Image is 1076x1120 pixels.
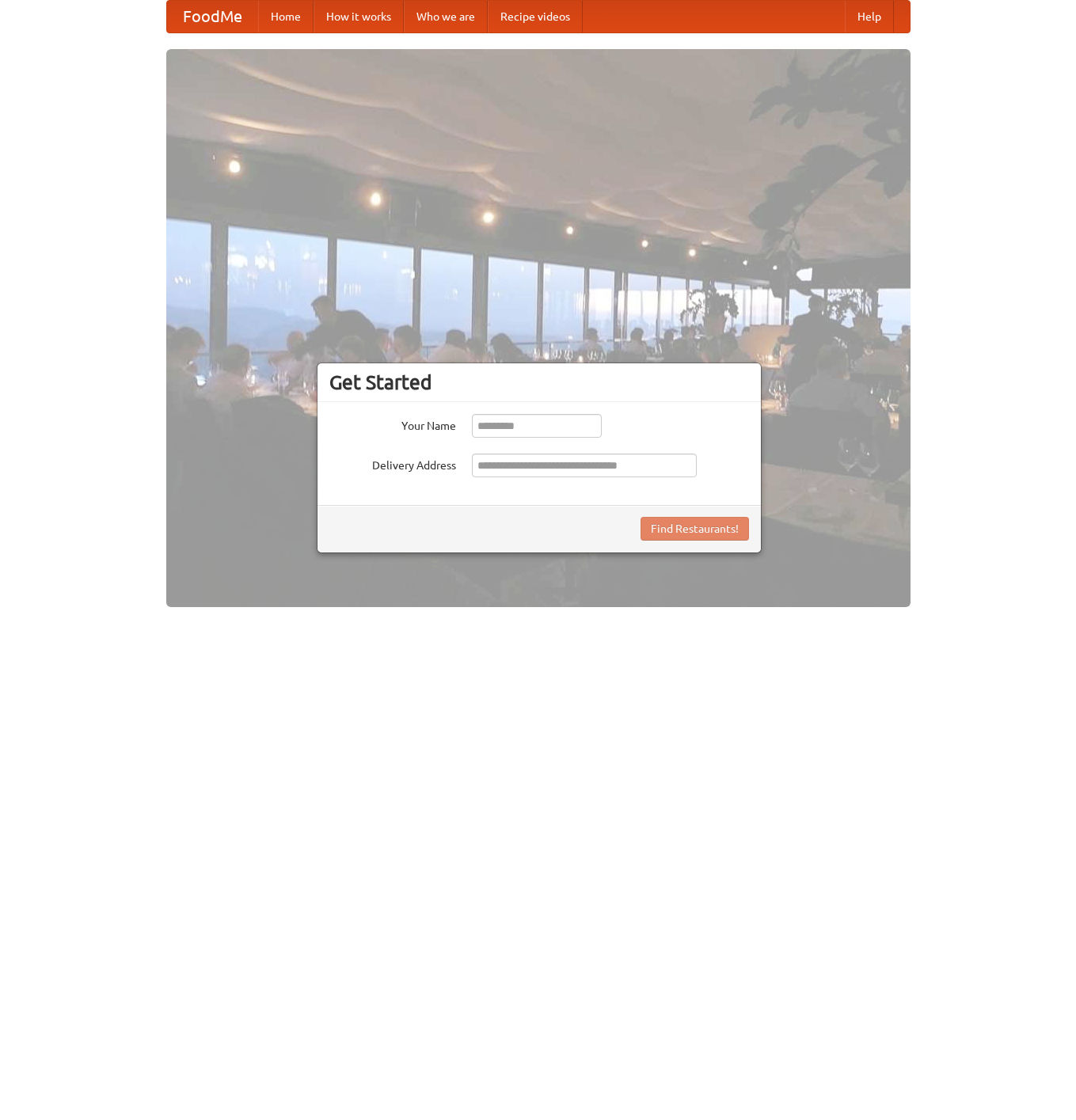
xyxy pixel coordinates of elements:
[488,1,583,32] a: Recipe videos
[845,1,894,32] a: Help
[167,1,258,32] a: FoodMe
[329,370,749,394] h3: Get Started
[641,517,749,541] button: Find Restaurants!
[329,454,456,473] label: Delivery Address
[404,1,488,32] a: Who we are
[314,1,404,32] a: How it works
[258,1,314,32] a: Home
[329,414,456,434] label: Your Name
